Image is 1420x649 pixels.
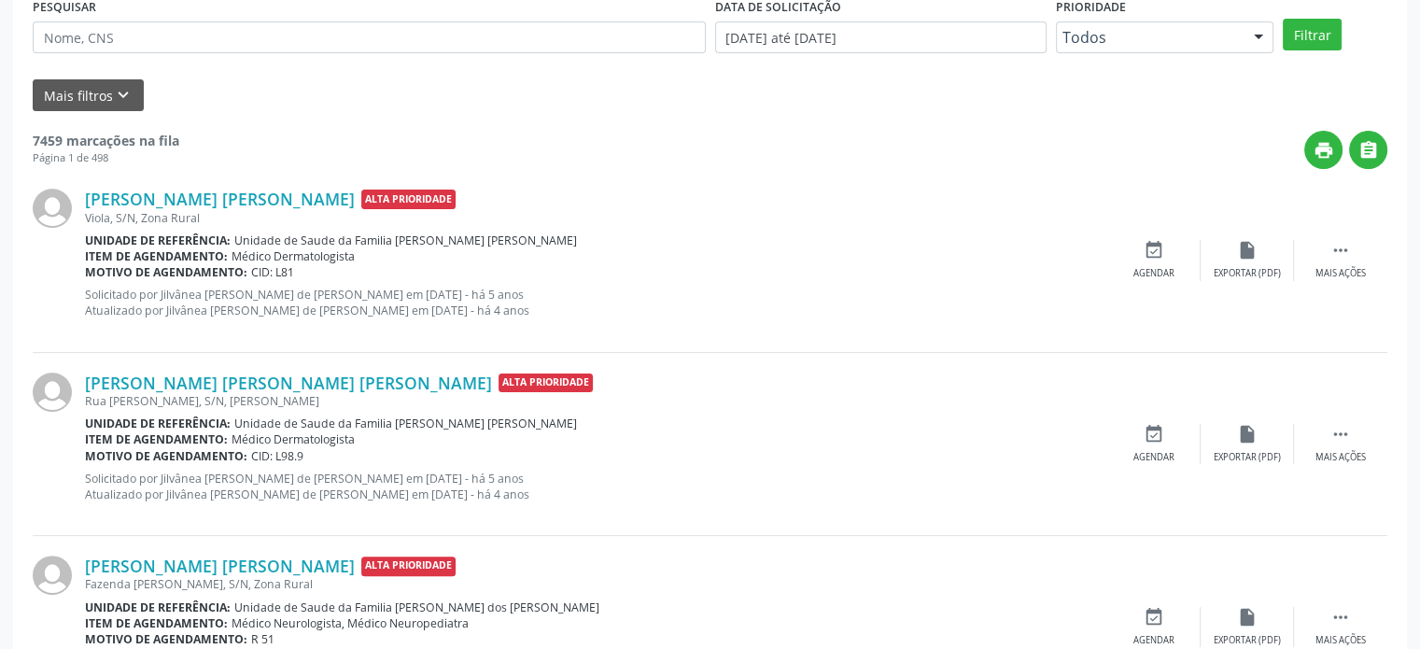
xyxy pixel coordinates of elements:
span: Alta Prioridade [499,374,593,393]
i:  [1330,607,1351,628]
div: Exportar (PDF) [1214,451,1281,464]
a: [PERSON_NAME] [PERSON_NAME] [85,189,355,209]
span: Unidade de Saude da Familia [PERSON_NAME] dos [PERSON_NAME] [234,600,599,615]
i: print [1314,140,1334,161]
div: Rua [PERSON_NAME], S/N, [PERSON_NAME] [85,393,1107,409]
input: Nome, CNS [33,21,706,53]
i: keyboard_arrow_down [113,85,134,106]
span: Médico Dermatologista [232,248,355,264]
div: Agendar [1133,267,1174,280]
b: Item de agendamento: [85,615,228,631]
b: Unidade de referência: [85,416,231,431]
button: Filtrar [1283,19,1342,50]
div: Agendar [1133,634,1174,647]
span: Alta Prioridade [361,190,456,209]
b: Motivo de agendamento: [85,448,247,464]
b: Item de agendamento: [85,248,228,264]
a: [PERSON_NAME] [PERSON_NAME] [PERSON_NAME] [85,373,492,393]
div: Agendar [1133,451,1174,464]
b: Unidade de referência: [85,233,231,248]
div: Viola, S/N, Zona Rural [85,210,1107,226]
input: Selecione um intervalo [715,21,1047,53]
i: insert_drive_file [1237,607,1258,628]
span: Médico Dermatologista [232,431,355,447]
span: CID: L81 [251,264,294,280]
i: insert_drive_file [1237,424,1258,444]
img: img [33,189,72,228]
i: event_available [1144,424,1164,444]
div: Fazenda [PERSON_NAME], S/N, Zona Rural [85,576,1107,592]
div: Mais ações [1315,267,1366,280]
span: Unidade de Saude da Familia [PERSON_NAME] [PERSON_NAME] [234,416,577,431]
p: Solicitado por Jilvânea [PERSON_NAME] de [PERSON_NAME] em [DATE] - há 5 anos Atualizado por Jilvâ... [85,287,1107,318]
div: Mais ações [1315,634,1366,647]
strong: 7459 marcações na fila [33,132,179,149]
b: Unidade de referência: [85,600,231,615]
span: CID: L98.9 [251,448,303,464]
b: Item de agendamento: [85,431,228,447]
button: print [1304,131,1343,169]
i: event_available [1144,607,1164,628]
p: Solicitado por Jilvânea [PERSON_NAME] de [PERSON_NAME] em [DATE] - há 5 anos Atualizado por Jilvâ... [85,471,1107,502]
div: Página 1 de 498 [33,150,179,166]
span: Médico Neurologista, Médico Neuropediatra [232,615,469,631]
a: [PERSON_NAME] [PERSON_NAME] [85,556,355,576]
span: R 51 [251,631,274,647]
button: Mais filtroskeyboard_arrow_down [33,79,144,112]
img: img [33,556,72,595]
span: Todos [1062,28,1236,47]
span: Unidade de Saude da Familia [PERSON_NAME] [PERSON_NAME] [234,233,577,248]
i:  [1358,140,1379,161]
i:  [1330,240,1351,261]
b: Motivo de agendamento: [85,264,247,280]
i:  [1330,424,1351,444]
button:  [1349,131,1387,169]
i: insert_drive_file [1237,240,1258,261]
i: event_available [1144,240,1164,261]
div: Exportar (PDF) [1214,634,1281,647]
b: Motivo de agendamento: [85,631,247,647]
img: img [33,373,72,412]
div: Exportar (PDF) [1214,267,1281,280]
div: Mais ações [1315,451,1366,464]
span: Alta Prioridade [361,557,456,576]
